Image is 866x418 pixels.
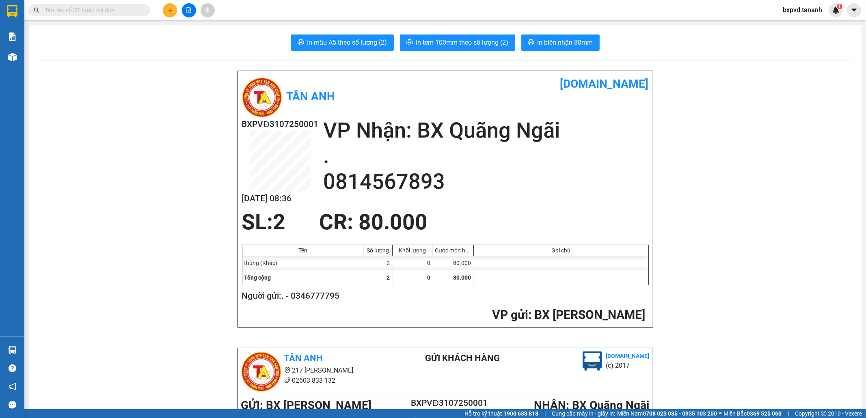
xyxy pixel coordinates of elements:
[406,39,413,47] span: printer
[606,360,650,371] li: (c) 2017
[323,169,649,194] h2: 0814567893
[606,353,650,359] b: [DOMAIN_NAME]
[242,77,283,118] img: logo.jpg
[464,409,538,418] span: Hỗ trợ kỹ thuật:
[242,209,273,235] span: SL:
[364,256,393,270] div: 2
[747,410,782,417] strong: 0369 525 060
[435,247,471,254] div: Cước món hàng
[8,346,17,354] img: warehouse-icon
[428,274,431,281] span: 0
[9,383,16,390] span: notification
[307,37,387,47] span: In mẫu A5 theo số lượng (2)
[552,409,615,418] span: Cung cấp máy in - giấy in:
[544,409,546,418] span: |
[241,399,372,412] b: GỬI : BX [PERSON_NAME]
[7,5,17,17] img: logo-vxr
[323,118,649,143] h2: VP Nhận: BX Quãng Ngãi
[205,7,210,13] span: aim
[387,274,390,281] span: 2
[298,39,304,47] span: printer
[244,274,271,281] span: Tổng cộng
[528,39,534,47] span: printer
[291,34,394,51] button: printerIn mẫu A5 theo số lượng (2)
[416,37,509,47] span: In tem 100mm theo số lượng (2)
[284,367,291,373] span: environment
[319,209,428,235] span: CR : 80.000
[393,256,433,270] div: 0
[723,409,782,418] span: Miền Bắc
[273,209,286,235] span: 2
[503,410,538,417] strong: 1900 633 818
[400,34,515,51] button: printerIn tem 100mm theo số lượng (2)
[838,4,841,9] span: 1
[284,377,291,384] span: phone
[832,6,840,14] img: icon-new-feature
[617,409,717,418] span: Miền Nam
[583,351,602,371] img: logo.jpg
[241,375,392,386] li: 02603 833 132
[287,90,335,103] b: Tân Anh
[9,364,16,372] span: question-circle
[45,6,140,15] input: Tìm tên, số ĐT hoặc mã đơn
[284,353,323,363] b: Tân Anh
[847,3,861,17] button: caret-down
[425,353,500,363] b: Gửi khách hàng
[9,401,16,409] span: message
[201,3,215,17] button: aim
[560,77,649,90] b: [DOMAIN_NAME]
[366,247,390,254] div: Số lượng
[242,192,318,205] h2: [DATE] 08:36
[851,6,858,14] span: caret-down
[534,399,649,412] b: NHẬN : BX Quãng Ngãi
[8,32,17,41] img: solution-icon
[163,3,177,17] button: plus
[395,247,431,254] div: Khối lượng
[433,256,474,270] div: 80.000
[182,3,196,17] button: file-add
[244,247,362,254] div: Tên
[186,7,192,13] span: file-add
[719,412,721,415] span: ⚪️
[821,411,827,416] span: copyright
[323,143,649,169] h2: .
[8,53,17,61] img: warehouse-icon
[242,256,364,270] div: thùng (Khác)
[776,5,829,15] span: bxpvd.tananh
[242,307,646,323] h2: : BX [PERSON_NAME]
[167,7,173,13] span: plus
[521,34,600,51] button: printerIn biên nhận 80mm
[242,289,646,303] h2: Người gửi: . - 0346777795
[242,118,318,131] h2: BXPVĐ3107250001
[411,396,479,410] h2: BXPVĐ3107250001
[34,7,39,13] span: search
[492,308,529,322] span: VP gửi
[454,274,471,281] span: 80.000
[476,247,646,254] div: Ghi chú
[241,351,282,392] img: logo.jpg
[538,37,593,47] span: In biên nhận 80mm
[788,409,789,418] span: |
[837,4,842,9] sup: 1
[643,410,717,417] strong: 0708 023 035 - 0935 103 250
[241,365,392,375] li: 217 [PERSON_NAME],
